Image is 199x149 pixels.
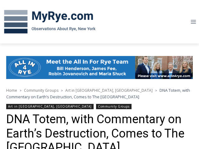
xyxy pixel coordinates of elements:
span: > [155,88,157,93]
a: Community Groups [96,104,131,109]
a: Community Groups [24,88,58,93]
img: All in for Rye [6,56,193,79]
a: Art in [GEOGRAPHIC_DATA], [GEOGRAPHIC_DATA] [6,104,94,109]
span: > [20,88,21,93]
a: Home [6,88,17,93]
span: DNA Totem, with Commentary on Earth’s Destruction, Comes to The [GEOGRAPHIC_DATA] [6,87,190,99]
a: Art in [GEOGRAPHIC_DATA], [GEOGRAPHIC_DATA] [65,88,153,93]
button: Open menu [187,17,199,26]
span: > [61,88,63,93]
nav: Breadcrumbs [6,87,193,100]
